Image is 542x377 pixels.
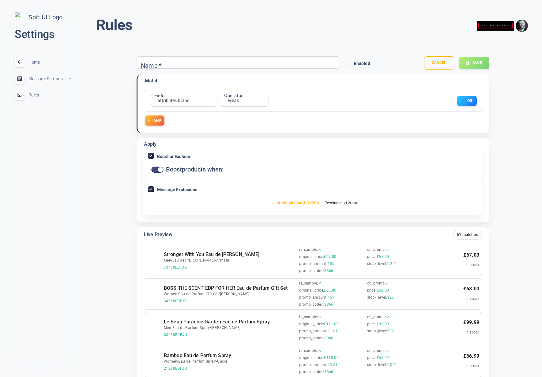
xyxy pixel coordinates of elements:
span: 1,001 [387,363,397,367]
p: £ 99.99 [463,319,479,326]
span: promo_amount : [299,363,327,367]
label: Field [154,92,164,99]
span: 796 [387,329,394,334]
span: promo_code : [299,269,322,273]
span: Enabled [354,61,370,66]
h5: Boost products when: [166,165,224,174]
span: £66.99 [377,356,389,360]
h6: BOSS THE SCENT EDP FOR HER Eau de Parfum Gift Set [164,284,297,292]
span: In stock [465,330,479,334]
button: Show message types [268,199,322,208]
span: price : [367,322,377,326]
span: Boost or Exclude [157,154,190,159]
h6: Live Preview [144,231,172,239]
span: promo_amount : [299,329,327,334]
span: original_price : [299,322,324,326]
span: 13366 [322,370,333,374]
span: 13366 [322,269,333,273]
span: Men-Eau de Parfum Spray • [PERSON_NAME] [164,326,297,330]
span: expand_less [68,76,73,81]
h2: Settings [15,27,72,42]
span: on_promo : [367,247,386,252]
span: 15% [328,262,335,266]
span: In stock [465,263,479,267]
span: on_promo : [367,281,386,286]
span: is_sample : [299,315,318,319]
span: is_sample : [299,247,318,252]
span: on_promo : [367,315,386,319]
img: Le Beau Paradise Garden Eau de Parfum Spray [147,320,161,335]
span: £68.00 [324,288,336,293]
p: £ 68.00 [463,285,479,293]
span: is_sample : [299,281,318,286]
span: £67.00 [377,254,389,259]
span: stock_level : [367,262,387,266]
span: £68.00 [377,288,389,293]
img: e9922e3fc00dd5316fa4c56e6d75935f [516,20,528,32]
span: £110.00 [324,356,339,360]
a: Home [5,54,81,70]
button: AND [145,115,164,126]
span: promo_code : [299,302,322,307]
h6: Bamboo Eau de Parfum Spray [164,352,297,360]
img: Bamboo Eau de Parfum Spray [147,354,161,369]
span: original_price : [299,288,324,293]
span: 13366 [322,302,333,307]
span: 7 excluded / 12 total [325,201,358,205]
img: BOSS THE SCENT EDP FOR HER Eau de Parfum Gift Set [147,287,161,301]
span: promo_code : [299,370,322,374]
img: Soft UI Logo [15,12,72,22]
span: In stock [465,296,479,301]
span: Women-Eau de Parfum Gift Set • [PERSON_NAME] [164,292,297,296]
span: stock_level : [367,363,387,367]
span: 34560EDPXS [164,299,297,303]
h6: Match [145,77,159,85]
h6: Le Beau Paradise Garden Eau de Parfum Spray [164,318,297,326]
span: is_sample : [299,349,318,353]
span: stock_level : [367,295,387,300]
span: Men-Eau de [PERSON_NAME] • Armani [164,258,297,263]
span: 1,241 [387,262,397,266]
span: 21260EDPJU [164,366,297,371]
div: attributes.brand [154,98,193,104]
h6: Apply [144,140,157,148]
span: original_price : [299,254,324,259]
p: £ 67.00 [463,251,479,259]
span: price : [367,254,377,259]
span: promo_amount : [299,262,327,266]
a: Rules [5,87,81,103]
span: original_price : [299,356,324,360]
span: stock_level : [367,329,387,334]
span: 43.01 [328,363,338,367]
img: theperfumeshop [477,16,514,36]
span: 63080EDPJU [164,333,297,337]
span: 323 [387,295,394,300]
h1: Rules [96,16,132,34]
span: promo_code : [299,336,322,341]
span: price : [367,288,377,293]
div: exists [224,98,243,104]
label: Operator [224,92,243,99]
h6: Stronger With You Eau de [PERSON_NAME] [164,251,297,258]
button: Cancel [424,56,454,70]
span: £67.00 [324,254,336,259]
img: Stronger With You Eau de Toilette Spray [147,253,161,268]
span: promo_amount : [299,295,327,300]
span: In stock [465,364,479,368]
span: price : [367,356,377,360]
span: on_promo : [367,349,386,353]
span: 61 matches [453,231,482,238]
span: 15% [328,295,335,300]
button: OR [457,96,477,106]
span: £99.99 [377,322,389,326]
span: Women-Eau de Parfum Spray • Gucci [164,359,297,364]
p: £ 66.99 [463,352,479,360]
span: £111.00 [324,322,339,326]
span: 73460EDTJU [164,265,297,270]
span: Message Exclusions [157,187,197,192]
span: 11.01 [328,329,338,334]
span: 13366 [322,336,333,341]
